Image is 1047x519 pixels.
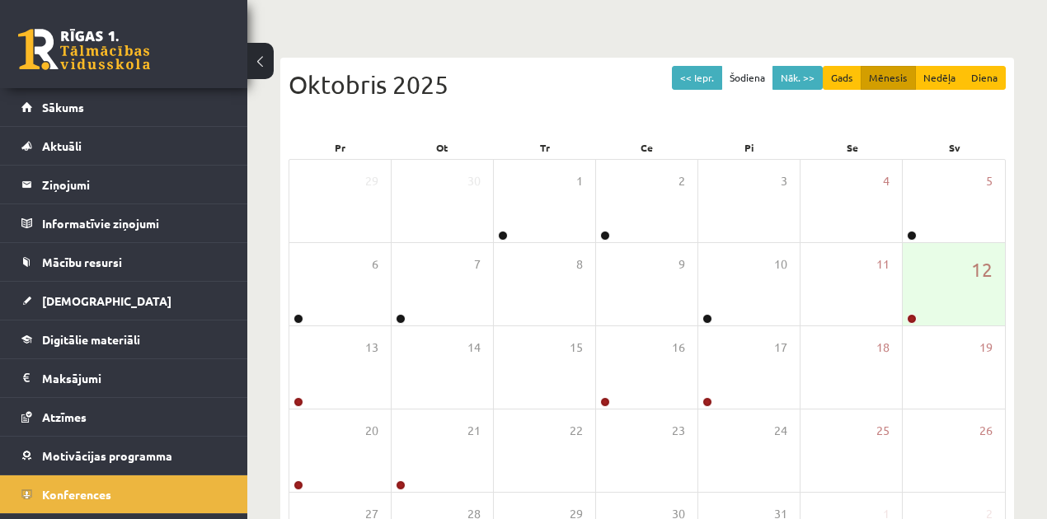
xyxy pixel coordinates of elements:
[42,359,227,397] legend: Maksājumi
[42,100,84,115] span: Sākums
[289,136,391,159] div: Pr
[801,136,903,159] div: Se
[774,339,787,357] span: 17
[772,66,823,90] button: Nāk. >>
[42,293,171,308] span: [DEMOGRAPHIC_DATA]
[904,136,1006,159] div: Sv
[915,66,964,90] button: Nedēļa
[781,172,787,190] span: 3
[42,138,82,153] span: Aktuāli
[971,255,993,283] span: 12
[774,422,787,440] span: 24
[365,172,378,190] span: 29
[42,255,122,269] span: Mācību resursi
[18,29,150,70] a: Rīgas 1. Tālmācības vidusskola
[861,66,916,90] button: Mēnesis
[391,136,493,159] div: Ot
[678,172,685,190] span: 2
[21,475,227,513] a: Konferences
[570,339,583,357] span: 15
[42,204,227,242] legend: Informatīvie ziņojumi
[876,339,890,357] span: 18
[774,255,787,274] span: 10
[21,398,227,436] a: Atzīmes
[876,422,890,440] span: 25
[494,136,596,159] div: Tr
[570,422,583,440] span: 22
[721,66,773,90] button: Šodiena
[678,255,685,274] span: 9
[672,66,722,90] button: << Iepr.
[21,243,227,281] a: Mācību resursi
[883,172,890,190] span: 4
[823,66,862,90] button: Gads
[365,422,378,440] span: 20
[365,339,378,357] span: 13
[42,166,227,203] legend: Ziņojumi
[876,255,890,274] span: 11
[21,320,227,358] a: Digitālie materiāli
[21,359,227,397] a: Maksājumi
[576,172,583,190] span: 1
[963,66,1006,90] button: Diena
[467,422,481,440] span: 21
[986,172,993,190] span: 5
[42,487,111,502] span: Konferences
[979,422,993,440] span: 26
[576,255,583,274] span: 8
[21,88,227,126] a: Sākums
[698,136,801,159] div: Pi
[289,66,1006,103] div: Oktobris 2025
[672,422,685,440] span: 23
[42,448,172,463] span: Motivācijas programma
[672,339,685,357] span: 16
[467,339,481,357] span: 14
[372,255,378,274] span: 6
[467,172,481,190] span: 30
[21,282,227,320] a: [DEMOGRAPHIC_DATA]
[21,204,227,242] a: Informatīvie ziņojumi
[21,127,227,165] a: Aktuāli
[21,437,227,475] a: Motivācijas programma
[474,255,481,274] span: 7
[42,409,87,424] span: Atzīmes
[21,166,227,203] a: Ziņojumi
[596,136,698,159] div: Ce
[42,332,140,347] span: Digitālie materiāli
[979,339,993,357] span: 19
